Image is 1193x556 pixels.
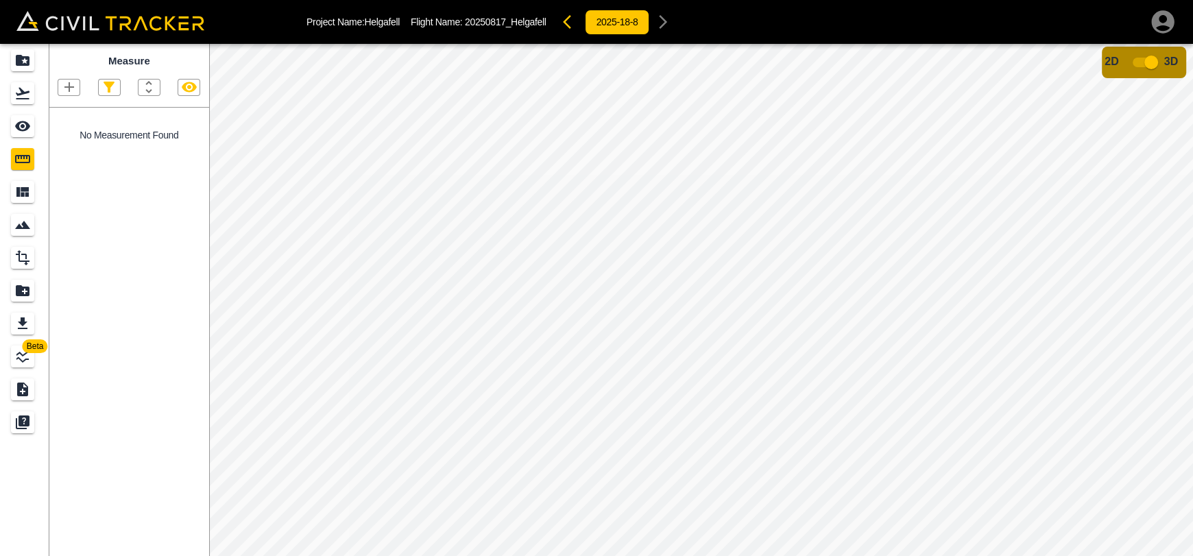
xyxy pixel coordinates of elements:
[1164,56,1178,67] span: 3D
[585,10,650,35] button: 2025-18-8
[411,16,546,27] p: Flight Name:
[1105,56,1118,67] span: 2D
[16,11,204,30] img: Civil Tracker
[306,16,400,27] p: Project Name: Helgafell
[465,16,546,27] span: 20250817_Helgafell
